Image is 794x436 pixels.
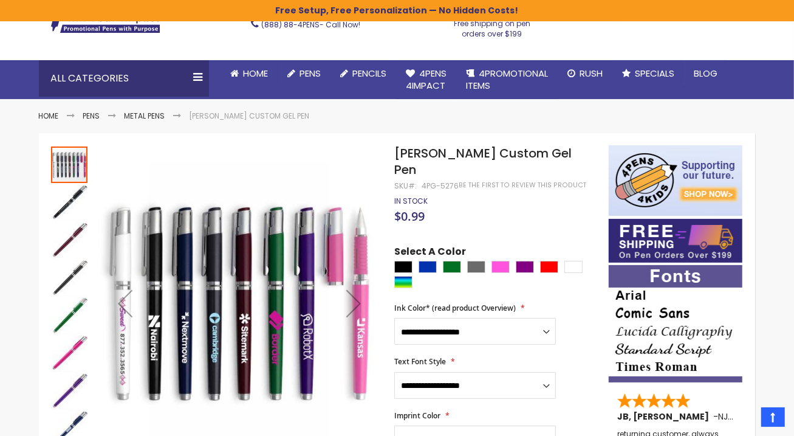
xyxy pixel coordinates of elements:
[394,245,466,261] span: Select A Color
[394,261,412,273] div: Black
[516,261,534,273] div: Purple
[394,181,417,191] strong: SKU
[443,261,461,273] div: Green
[353,67,387,80] span: Pencils
[422,181,459,191] div: 4PG-5276
[39,60,209,97] div: All Categories
[685,60,728,87] a: Blog
[190,111,310,121] li: [PERSON_NAME] Custom Gel Pen
[609,265,742,382] img: font-personalization-examples
[609,145,742,216] img: 4pens 4 kids
[51,184,87,221] img: Earl Custom Gel Pen
[51,145,89,183] div: Earl Custom Gel Pen
[394,276,412,288] div: Assorted
[51,260,87,296] img: Earl Custom Gel Pen
[467,67,549,92] span: 4PROMOTIONAL ITEMS
[397,60,457,100] a: 4Pens4impact
[394,303,516,313] span: Ink Color* (read product Overview)
[540,261,558,273] div: Red
[51,372,89,409] div: Earl Custom Gel Pen
[394,145,572,178] span: [PERSON_NAME] Custom Gel Pen
[394,208,425,224] span: $0.99
[51,296,89,334] div: Earl Custom Gel Pen
[635,67,675,80] span: Specials
[419,261,437,273] div: Blue
[441,14,543,38] div: Free shipping on pen orders over $199
[39,111,59,121] a: Home
[262,19,361,30] span: - Call Now!
[51,335,87,372] img: Earl Custom Gel Pen
[244,67,269,80] span: Home
[83,111,100,121] a: Pens
[51,183,89,221] div: Earl Custom Gel Pen
[125,111,165,121] a: Metal Pens
[564,261,583,273] div: White
[51,222,87,258] img: Earl Custom Gel Pen
[558,60,613,87] a: Rush
[262,19,320,30] a: (888) 88-4PENS
[51,373,87,409] img: Earl Custom Gel Pen
[394,410,440,421] span: Imprint Color
[394,196,428,206] div: Availability
[331,60,397,87] a: Pencils
[609,219,742,263] img: Free shipping on orders over $199
[491,261,510,273] div: Pink
[613,60,685,87] a: Specials
[300,67,321,80] span: Pens
[457,60,558,100] a: 4PROMOTIONALITEMS
[394,196,428,206] span: In stock
[406,67,447,92] span: 4Pens 4impact
[467,261,485,273] div: Grey
[459,181,586,190] a: Be the first to review this product
[51,334,89,372] div: Earl Custom Gel Pen
[51,297,87,334] img: Earl Custom Gel Pen
[694,67,718,80] span: Blog
[221,60,278,87] a: Home
[278,60,331,87] a: Pens
[51,258,89,296] div: Earl Custom Gel Pen
[51,221,89,258] div: Earl Custom Gel Pen
[394,356,446,367] span: Text Font Style
[580,67,603,80] span: Rush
